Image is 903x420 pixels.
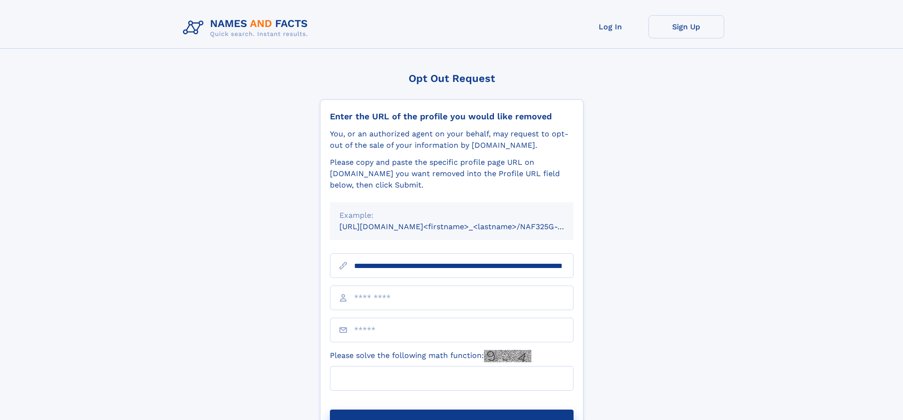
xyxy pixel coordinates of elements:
[330,128,574,151] div: You, or an authorized agent on your behalf, may request to opt-out of the sale of your informatio...
[320,72,584,84] div: Opt Out Request
[573,15,648,38] a: Log In
[339,210,564,221] div: Example:
[330,157,574,191] div: Please copy and paste the specific profile page URL on [DOMAIN_NAME] you want removed into the Pr...
[330,350,531,362] label: Please solve the following math function:
[179,15,316,41] img: Logo Names and Facts
[648,15,724,38] a: Sign Up
[339,222,592,231] small: [URL][DOMAIN_NAME]<firstname>_<lastname>/NAF325G-xxxxxxxx
[330,111,574,122] div: Enter the URL of the profile you would like removed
